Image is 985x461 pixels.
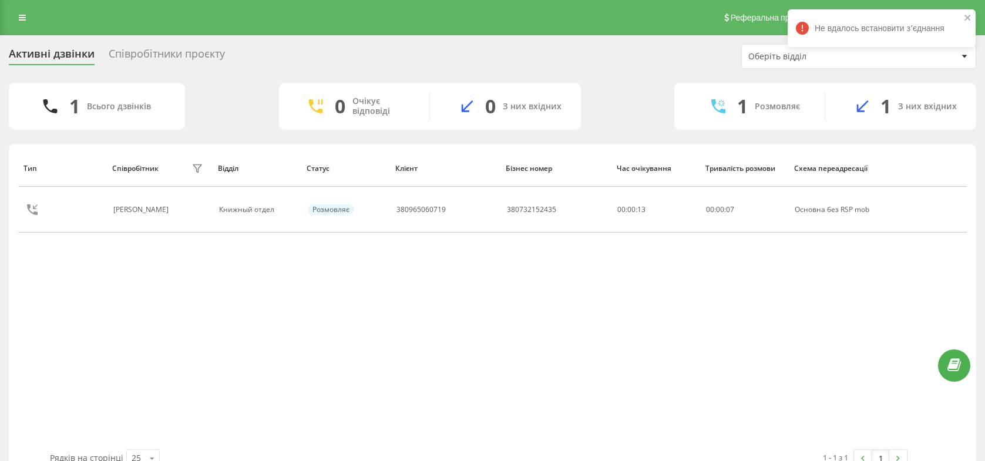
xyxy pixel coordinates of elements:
div: З них вхідних [898,102,957,112]
div: : : [706,206,734,214]
div: Співробітник [112,164,159,173]
div: Час очікування [617,164,694,173]
div: Всього дзвінків [87,102,151,112]
div: Тип [23,164,101,173]
div: 1 [69,95,80,117]
div: Не вдалось встановити зʼєднання [788,9,976,47]
div: Розмовляє [755,102,800,112]
button: close [964,13,972,24]
div: 0 [335,95,345,117]
div: З них вхідних [503,102,562,112]
div: Співробітники проєкту [109,48,225,66]
div: Основна без RSP mob [795,206,872,214]
div: 380732152435 [507,206,556,214]
div: Статус [307,164,384,173]
div: Бізнес номер [506,164,605,173]
div: Оберіть відділ [748,52,889,62]
div: 0 [485,95,496,117]
div: 00:00:13 [617,206,693,214]
div: 1 [880,95,891,117]
div: Відділ [218,164,295,173]
div: 380965060719 [396,206,446,214]
div: Книжный отдел [219,206,295,214]
div: Тривалість розмови [705,164,783,173]
div: Схема переадресації [794,164,873,173]
div: 1 [737,95,748,117]
div: Клієнт [395,164,495,173]
span: Реферальна програма [731,13,817,22]
div: Активні дзвінки [9,48,95,66]
span: 07 [726,204,734,214]
div: [PERSON_NAME] [113,206,172,214]
div: Розмовляє [308,204,354,215]
span: 00 [716,204,724,214]
div: Очікує відповіді [352,96,412,116]
span: 00 [706,204,714,214]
